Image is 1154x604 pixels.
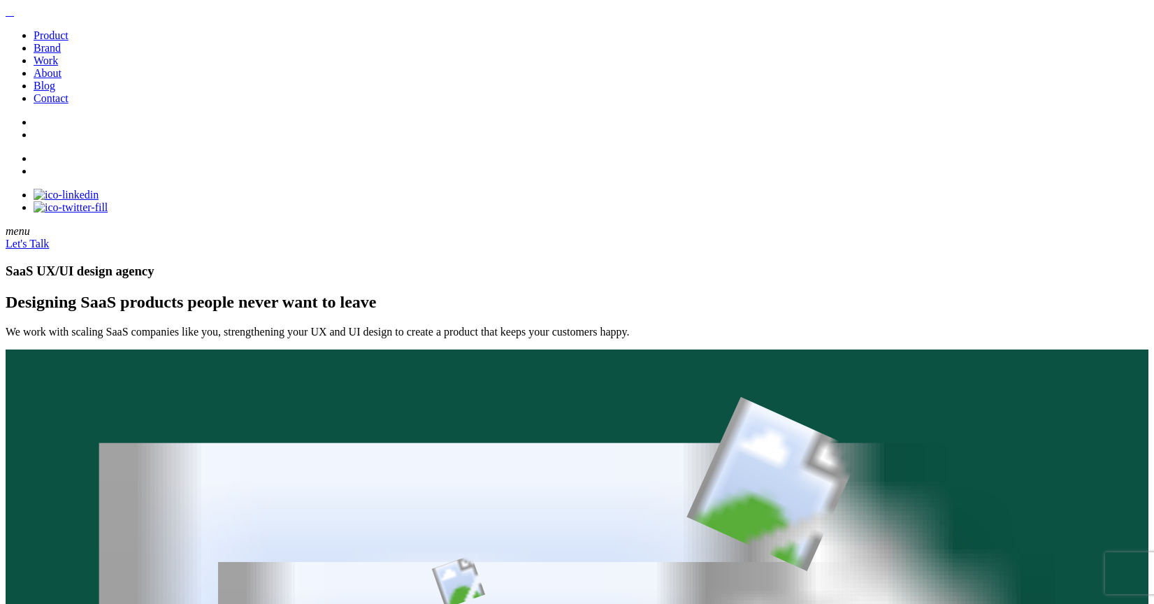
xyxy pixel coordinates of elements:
[34,55,58,66] a: Work
[34,80,55,92] a: Blog
[34,42,61,54] a: Brand
[340,293,377,311] span: leave
[6,225,30,237] em: menu
[34,189,99,201] img: ico-linkedin
[6,326,1148,338] p: We work with scaling SaaS companies like you, strengthening your UX and UI design to create a pro...
[34,29,68,41] a: Product
[34,92,68,104] a: Contact
[282,293,318,311] span: want
[6,264,1148,279] h1: SaaS UX/UI design agency
[34,67,62,79] a: About
[120,293,183,311] span: products
[80,293,116,311] span: SaaS
[6,293,76,311] span: Designing
[322,293,336,311] span: to
[34,201,108,214] img: ico-twitter-fill
[187,293,234,311] span: people
[6,238,49,250] a: Let's Talk
[238,293,278,311] span: never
